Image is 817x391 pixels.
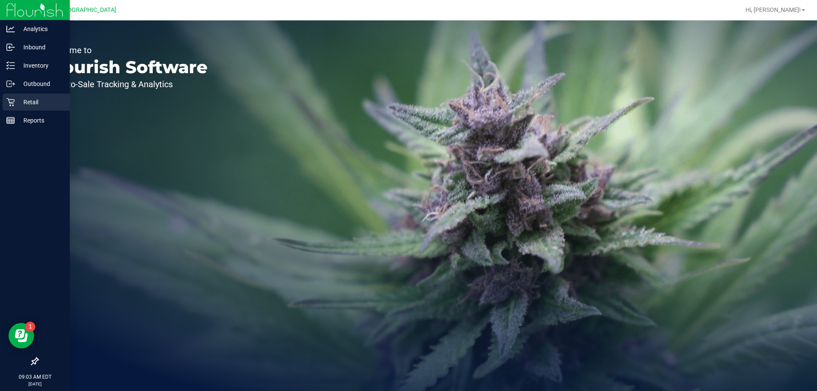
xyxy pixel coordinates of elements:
[9,323,34,348] iframe: Resource center
[46,59,208,76] p: Flourish Software
[6,43,15,51] inline-svg: Inbound
[6,25,15,33] inline-svg: Analytics
[746,6,801,13] span: Hi, [PERSON_NAME]!
[6,98,15,106] inline-svg: Retail
[46,46,208,54] p: Welcome to
[15,115,66,126] p: Reports
[15,79,66,89] p: Outbound
[15,60,66,71] p: Inventory
[4,373,66,381] p: 09:03 AM EDT
[4,381,66,387] p: [DATE]
[15,42,66,52] p: Inbound
[6,61,15,70] inline-svg: Inventory
[6,116,15,125] inline-svg: Reports
[46,80,208,88] p: Seed-to-Sale Tracking & Analytics
[58,6,116,14] span: [GEOGRAPHIC_DATA]
[25,322,35,332] iframe: Resource center unread badge
[15,97,66,107] p: Retail
[15,24,66,34] p: Analytics
[6,80,15,88] inline-svg: Outbound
